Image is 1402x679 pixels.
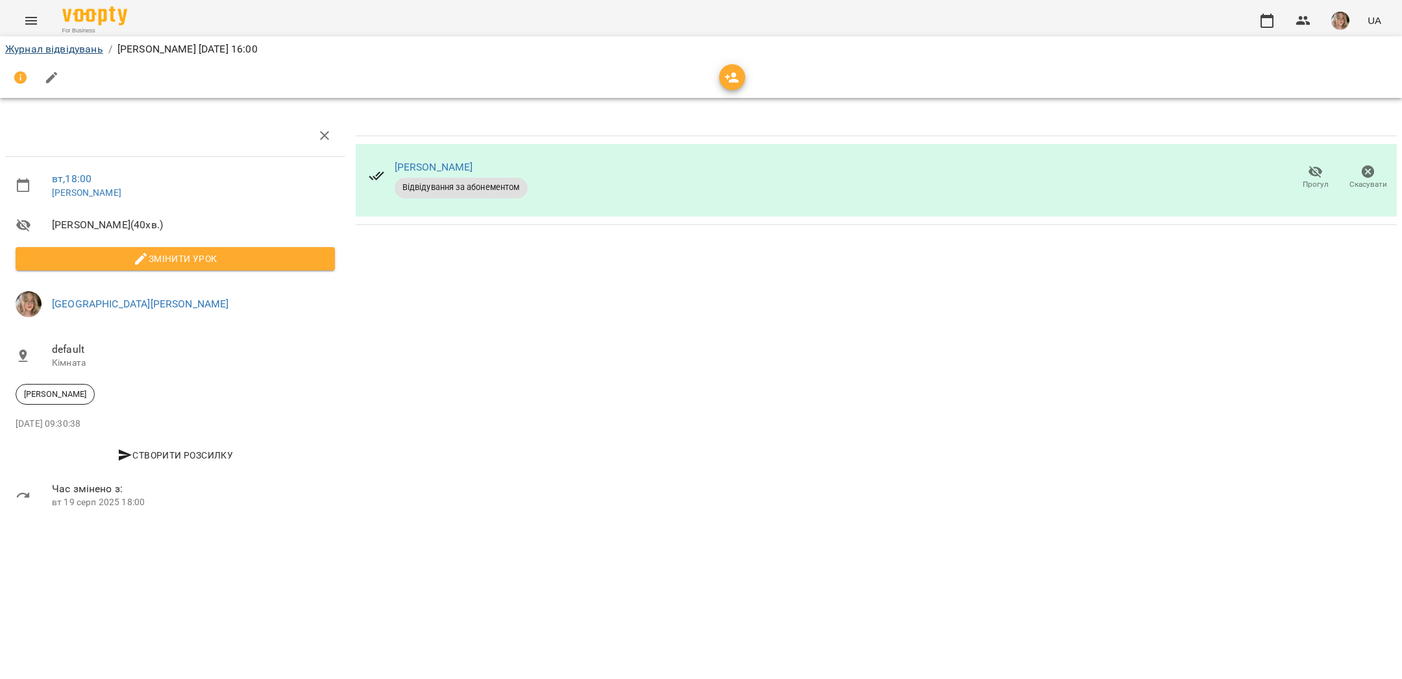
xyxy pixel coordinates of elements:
p: [PERSON_NAME] [DATE] 16:00 [117,42,258,57]
div: [PERSON_NAME] [16,384,95,405]
span: Прогул [1303,179,1329,190]
a: [GEOGRAPHIC_DATA][PERSON_NAME] [52,298,228,310]
span: [PERSON_NAME] [16,388,94,400]
a: вт , 18:00 [52,173,92,185]
span: UA [1368,14,1381,27]
span: Скасувати [1349,179,1387,190]
button: Скасувати [1342,160,1394,196]
p: [DATE] 09:30:38 [16,418,335,431]
button: UA [1362,8,1386,32]
span: Час змінено з: [52,481,335,497]
p: Кімната [52,357,335,370]
button: Створити розсилку [16,444,335,467]
a: [PERSON_NAME] [52,187,121,198]
span: Відвідування за абонементом [395,182,528,193]
button: Змінити урок [16,247,335,270]
span: For Business [62,27,127,35]
span: Створити розсилку [21,447,330,463]
p: вт 19 серп 2025 18:00 [52,496,335,509]
span: [PERSON_NAME] ( 40 хв. ) [52,217,335,233]
img: Voopty Logo [62,6,127,25]
span: default [52,342,335,357]
img: 96e0e92443e67f284b11d2ea48a6c5b1.jpg [16,291,42,317]
a: [PERSON_NAME] [395,161,473,173]
span: Змінити урок [26,251,325,267]
button: Прогул [1289,160,1342,196]
nav: breadcrumb [5,42,1397,57]
img: 96e0e92443e67f284b11d2ea48a6c5b1.jpg [1331,12,1349,30]
li: / [108,42,112,57]
a: Журнал відвідувань [5,43,103,55]
button: Menu [16,5,47,36]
